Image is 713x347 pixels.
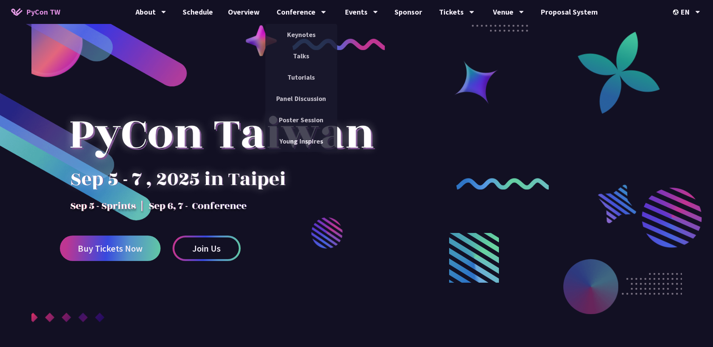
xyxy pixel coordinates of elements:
[173,236,241,261] a: Join Us
[265,132,337,150] a: Young Inspires
[4,3,68,21] a: PyCon TW
[265,111,337,129] a: Poster Session
[265,90,337,107] a: Panel Discussion
[456,178,549,190] img: curly-2.e802c9f.png
[11,8,22,16] img: Home icon of PyCon TW 2025
[26,6,60,18] span: PyCon TW
[192,244,221,253] span: Join Us
[265,47,337,65] a: Talks
[78,244,143,253] span: Buy Tickets Now
[60,236,161,261] a: Buy Tickets Now
[292,39,385,50] img: curly-1.ebdbada.png
[673,9,680,15] img: Locale Icon
[265,68,337,86] a: Tutorials
[265,26,337,43] a: Keynotes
